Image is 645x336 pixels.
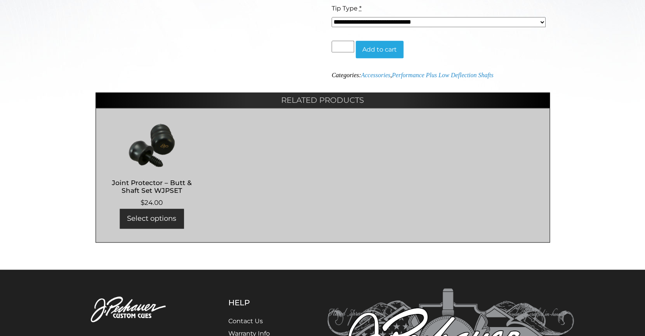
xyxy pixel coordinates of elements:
img: Pechauer Custom Cues [71,288,190,331]
span: $ [141,199,144,206]
a: Joint Protector – Butt & Shaft Set WJPSET $24.00 [104,122,200,208]
a: Accessories [361,72,390,78]
h2: Joint Protector – Butt & Shaft Set WJPSET [104,175,200,198]
a: Performance Plus Low Deflection Shafts [392,72,493,78]
h5: Help [228,298,289,307]
a: Select options for “Joint Protector - Butt & Shaft Set WJPSET” [120,209,184,229]
span: Categories: , [332,72,493,78]
bdi: 24.00 [141,199,163,206]
span: Tip Type [332,5,358,12]
input: Product quantity [332,41,354,52]
img: Joint Protector - Butt & Shaft Set WJPSET [104,122,200,168]
abbr: required [359,5,362,12]
a: Contact Us [228,317,263,324]
button: Add to cart [356,41,403,59]
h2: Related products [96,92,550,108]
